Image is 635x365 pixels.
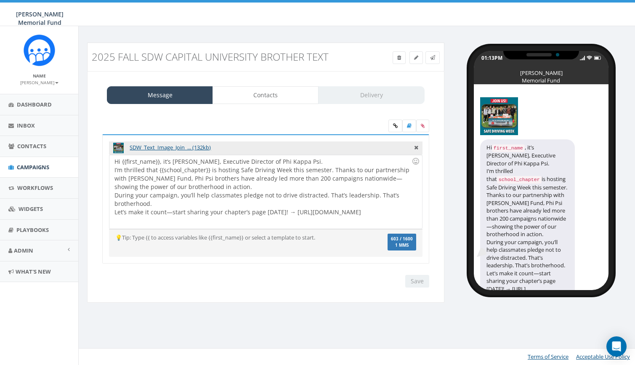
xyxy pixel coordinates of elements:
label: Insert Template Text [402,120,416,132]
img: Rally_Corp_Icon.png [24,35,55,66]
div: Open Intercom Messenger [606,336,627,357]
div: Hi , it’s [PERSON_NAME], Executive Director of Phi Kappa Psi. I’m thrilled that is hosting Safe D... [480,139,575,321]
span: 603 / 1600 [391,236,413,242]
a: Message [107,86,213,104]
h3: 2025 Fall SDW Capital University Brother TEXT [92,51,349,62]
small: Name [33,73,46,79]
span: [PERSON_NAME] Memorial Fund [16,10,64,27]
span: Dashboard [17,101,52,108]
a: [PERSON_NAME] [20,78,58,86]
span: Workflows [17,184,53,192]
span: Edit Campaign [414,54,418,61]
span: Admin [14,247,33,254]
div: [PERSON_NAME] Memorial Fund [520,69,562,73]
span: Inbox [17,122,35,129]
span: Send Test Message [430,54,435,61]
span: Contacts [17,142,46,150]
span: What's New [16,268,51,275]
span: Delete Campaign [397,54,401,61]
span: 1 MMS [391,243,413,248]
a: Contacts [213,86,319,104]
a: Terms of Service [528,353,569,360]
a: Acceptable Use Policy [576,353,630,360]
span: Attach your media [416,120,429,132]
code: first_name [492,144,525,152]
span: Playbooks [16,226,49,234]
div: 01:13PM [481,54,502,61]
code: school_chapter [497,176,542,184]
a: SDW_Text_Image_Join_... (132kb) [130,144,211,151]
div: 💡Tip: Type {{ to access variables like {{first_name}} or select a template to start. [109,234,370,242]
small: [PERSON_NAME] [20,80,58,85]
span: Campaigns [17,163,49,171]
span: Widgets [19,205,43,213]
div: Hi {{first_name}}, it’s [PERSON_NAME], Executive Director of Phi Kappa Psi. I’m thrilled that {{s... [109,155,422,229]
